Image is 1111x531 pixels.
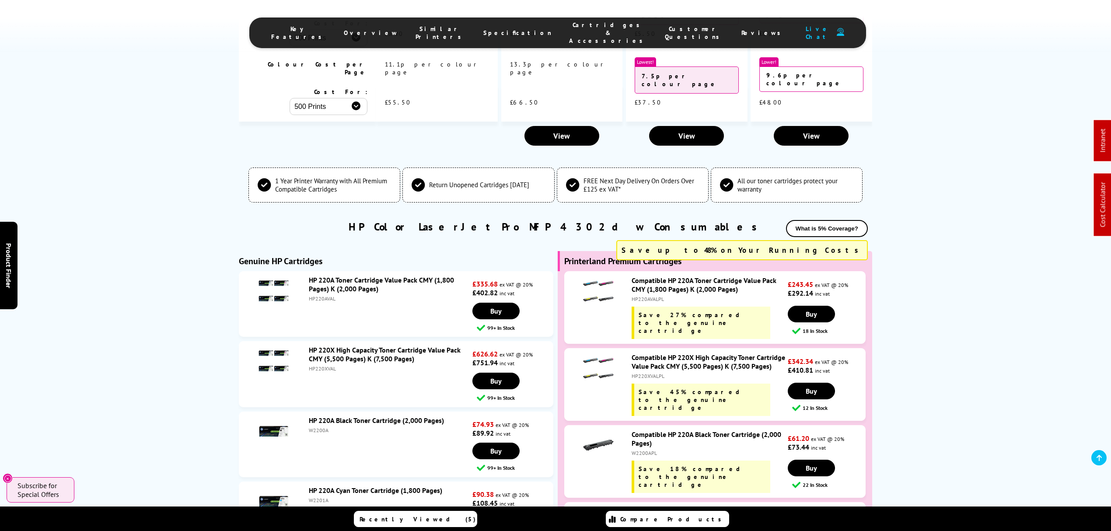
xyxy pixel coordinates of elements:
[472,420,494,429] strong: £74.93
[472,490,494,499] strong: £90.38
[639,388,748,412] span: Save 45% compared to the genuine cartridge
[803,131,820,141] span: View
[1098,182,1107,227] a: Cost Calculator
[815,359,848,365] span: ex VAT @ 20%
[806,310,817,318] span: Buy
[759,66,863,92] div: 9.6p per colour page
[17,481,66,499] span: Subscribe for Special Offers
[792,404,865,412] div: 12 In Stock
[639,465,749,489] span: Save 18% compared to the genuine cartridge
[239,255,322,267] b: Genuine HP Cartridges
[606,511,729,527] a: Compare Products
[678,131,695,141] span: View
[788,443,809,451] strong: £73.44
[477,394,553,402] div: 99+ In Stock
[569,21,647,45] span: Cartridges & Accessories
[496,492,529,498] span: ex VAT @ 20%
[477,324,553,332] div: 99+ In Stock
[500,351,533,358] span: ex VAT @ 20%
[632,373,786,379] div: HP220XVALPL
[309,427,470,433] div: W2200A
[632,450,786,456] div: W2200APL
[490,307,502,315] span: Buy
[815,290,830,297] span: inc vat
[309,497,470,503] div: W2201A
[309,346,461,363] a: HP 220X High Capacity Toner Cartridge Value Pack CMY (5,500 Pages) K (7,500 Pages)
[429,181,529,189] span: Return Unopened Cartridges [DATE]
[620,515,726,523] span: Compare Products
[616,240,868,260] div: Save up to 48% on Your Running Costs
[759,57,779,66] span: Lower!
[635,57,656,66] span: Lowest!
[500,500,514,507] span: inc vat
[815,282,848,288] span: ex VAT @ 20%
[510,60,607,76] span: 13.3p per colour page
[490,377,502,385] span: Buy
[4,243,13,288] span: Product Finder
[360,515,476,523] span: Recently Viewed (5)
[815,367,830,374] span: inc vat
[490,447,502,455] span: Buy
[583,177,699,193] span: FREE Next Day Delivery On Orders Over £125 ex VAT*
[632,430,781,447] a: Compatible HP 220A Black Toner Cartridge (2,000 Pages)
[472,429,494,437] strong: £89.92
[792,327,865,335] div: 18 In Stock
[741,29,785,37] span: Reviews
[1098,129,1107,153] a: Intranet
[3,473,13,483] button: Close
[524,126,599,146] a: View
[788,357,813,366] strong: £342.34
[553,131,570,141] span: View
[786,220,868,237] button: What is 5% Coverage?
[496,422,529,428] span: ex VAT @ 20%
[632,276,776,293] a: Compatible HP 220A Toner Cartridge Value Pack CMY (1,800 Pages) K (2,000 Pages)
[259,276,289,306] img: HP 220A Toner Cartridge Value Pack CMY (1,800 Pages) K (2,000 Pages)
[774,126,849,146] a: View
[259,486,289,517] img: HP 220A Cyan Toner Cartridge (1,800 Pages)
[811,444,826,451] span: inc vat
[583,353,614,384] img: Compatible HP 220X High Capacity Toner Cartridge Value Pack CMY (5,500 Pages) K (7,500 Pages)
[259,346,289,376] img: HP 220X High Capacity Toner Cartridge Value Pack CMY (5,500 Pages) K (7,500 Pages)
[472,288,498,297] strong: £402.82
[275,177,391,193] span: 1 Year Printer Warranty with All Premium Compatible Cartridges
[496,430,510,437] span: inc vat
[837,28,844,36] img: user-headset-duotone.svg
[309,276,454,293] a: HP 220A Toner Cartridge Value Pack CMY (1,800 Pages) K (2,000 Pages)
[792,481,865,489] div: 22 In Stock
[268,60,367,76] span: Colour Cost per Page
[788,434,809,443] strong: £61.20
[632,353,785,370] a: Compatible HP 220X High Capacity Toner Cartridge Value Pack CMY (5,500 Pages) K (7,500 Pages)
[500,281,533,288] span: ex VAT @ 20%
[309,416,444,425] a: HP 220A Black Toner Cartridge (2,000 Pages)
[788,289,813,297] strong: £292.14
[788,366,813,374] strong: £410.81
[500,360,514,367] span: inc vat
[803,25,832,41] span: Live Chat
[385,60,480,76] span: 11.1p per colour page
[583,276,614,307] img: Compatible HP 220A Toner Cartridge Value Pack CMY (1,800 Pages) K (2,000 Pages)
[385,98,411,106] span: £55.50
[665,25,724,41] span: Customer Questions
[472,358,498,367] strong: £751.94
[806,464,817,472] span: Buy
[472,349,498,358] strong: £626.62
[477,464,553,472] div: 99+ In Stock
[510,98,538,106] span: £66.50
[759,98,782,106] span: £48.00
[635,66,739,94] div: 7.5p per colour page
[309,295,470,302] div: HP220AVAL
[416,25,466,41] span: Similar Printers
[354,511,477,527] a: Recently Viewed (5)
[259,416,289,447] img: HP 220A Black Toner Cartridge (2,000 Pages)
[500,290,514,297] span: inc vat
[737,177,853,193] span: All our toner cartridges protect your warranty
[806,387,817,395] span: Buy
[344,29,398,37] span: Overview
[635,98,661,106] span: £37.50
[314,88,367,96] span: Cost For:
[811,436,844,442] span: ex VAT @ 20%
[649,126,724,146] a: View
[583,430,614,461] img: Compatible HP 220A Black Toner Cartridge (2,000 Pages)
[472,279,498,288] strong: £335.68
[309,365,470,372] div: HP220XVAL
